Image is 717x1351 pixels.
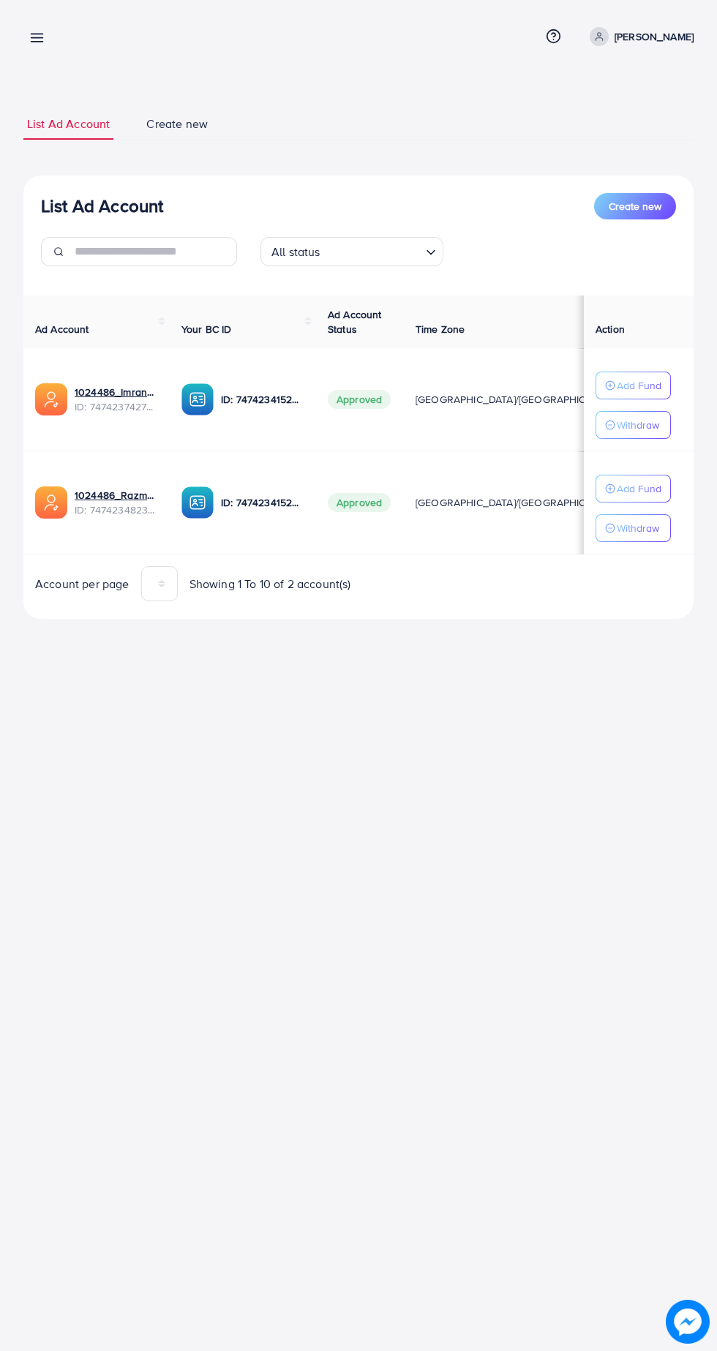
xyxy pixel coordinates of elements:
button: Create new [594,193,676,219]
span: Create new [146,116,208,132]
p: Add Fund [617,377,661,394]
div: Search for option [260,237,443,266]
p: Withdraw [617,416,659,434]
button: Withdraw [596,411,671,439]
span: [GEOGRAPHIC_DATA]/[GEOGRAPHIC_DATA] [416,495,619,510]
p: Withdraw [617,519,659,537]
span: Create new [609,199,661,214]
a: [PERSON_NAME] [584,27,694,46]
span: ID: 7474237427478233089 [75,399,158,414]
span: Showing 1 To 10 of 2 account(s) [189,576,351,592]
span: Time Zone [416,322,465,336]
a: 1024486_Razman_1740230915595 [75,488,158,503]
p: ID: 7474234152863678481 [221,391,304,408]
span: Approved [328,493,391,512]
span: Action [596,322,625,336]
p: Add Fund [617,480,661,497]
span: All status [269,241,323,263]
img: ic-ads-acc.e4c84228.svg [35,486,67,519]
span: Ad Account [35,322,89,336]
img: image [666,1300,710,1344]
span: Account per page [35,576,129,592]
button: Add Fund [596,475,671,503]
span: ID: 7474234823184416769 [75,503,158,517]
div: <span class='underline'>1024486_Imran_1740231528988</span></br>7474237427478233089 [75,385,158,415]
a: 1024486_Imran_1740231528988 [75,385,158,399]
p: [PERSON_NAME] [615,28,694,45]
img: ic-ba-acc.ded83a64.svg [181,383,214,415]
span: Ad Account Status [328,307,382,336]
h3: List Ad Account [41,195,163,217]
span: List Ad Account [27,116,110,132]
img: ic-ba-acc.ded83a64.svg [181,486,214,519]
div: <span class='underline'>1024486_Razman_1740230915595</span></br>7474234823184416769 [75,488,158,518]
input: Search for option [325,238,420,263]
img: ic-ads-acc.e4c84228.svg [35,383,67,415]
span: [GEOGRAPHIC_DATA]/[GEOGRAPHIC_DATA] [416,392,619,407]
p: ID: 7474234152863678481 [221,494,304,511]
span: Your BC ID [181,322,232,336]
button: Withdraw [596,514,671,542]
span: Approved [328,390,391,409]
button: Add Fund [596,372,671,399]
